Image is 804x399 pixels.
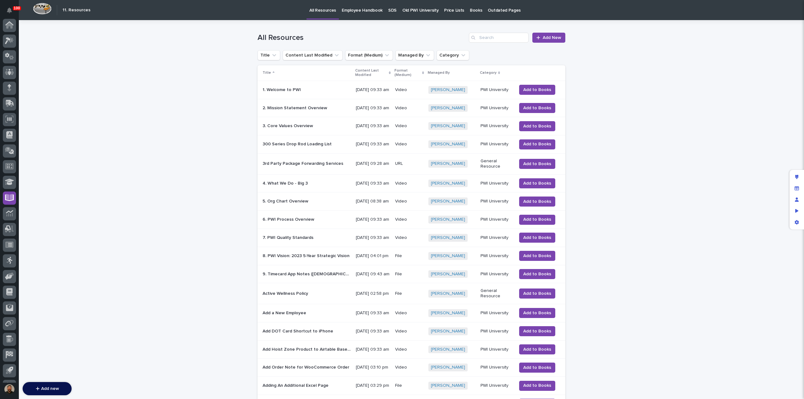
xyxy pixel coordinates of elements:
[395,105,423,111] p: Video
[263,160,345,166] p: 3rd Party Package Forwarding Services
[519,197,555,207] button: Add to Books
[523,198,551,205] span: Add to Books
[395,50,434,60] button: Managed By
[519,159,555,169] button: Add to Books
[431,365,465,370] a: [PERSON_NAME]
[519,85,555,95] button: Add to Books
[519,308,555,318] button: Add to Books
[283,50,343,60] button: Content Last Modified
[258,50,280,60] button: Title
[519,215,555,225] button: Add to Books
[519,326,555,336] button: Add to Books
[481,217,512,222] p: PWI University
[431,383,465,388] a: [PERSON_NAME]
[258,359,565,377] tr: Add Order Note for WooCommerce OrderAdd Order Note for WooCommerce Order [DATE] 03:10 pmVideo[PER...
[395,161,423,166] p: URL
[258,247,565,265] tr: 8. PWI Vision: 2023 5-Year Strategic Vision8. PWI Vision: 2023 5-Year Strategic Vision [DATE] 04:...
[395,217,423,222] p: Video
[431,181,465,186] a: [PERSON_NAME]
[356,161,390,166] p: [DATE] 09:28 am
[523,252,551,260] span: Add to Books
[523,160,551,168] span: Add to Books
[395,181,423,186] p: Video
[481,310,512,316] p: PWI University
[519,103,555,113] button: Add to Books
[481,123,512,129] p: PWI University
[14,6,20,10] p: 100
[431,123,465,129] a: [PERSON_NAME]
[356,272,390,277] p: [DATE] 09:43 am
[356,253,390,259] p: [DATE] 04:01 pm
[519,269,555,279] button: Add to Books
[395,253,423,259] p: File
[395,142,423,147] p: Video
[519,178,555,188] button: Add to Books
[395,87,423,93] p: Video
[258,33,466,42] h1: All Resources
[345,50,393,60] button: Format (Medium)
[481,142,512,147] p: PWI University
[481,347,512,352] p: PWI University
[519,363,555,373] button: Add to Books
[523,104,551,112] span: Add to Books
[258,192,565,211] tr: 5. Org Chart Overview5. Org Chart Overview [DATE] 08:38 amVideo[PERSON_NAME] PWI UniversityAdd to...
[791,205,802,217] div: Preview as
[263,122,314,129] p: 3. Core Values Overview
[8,8,16,18] div: Notifications100
[263,104,329,111] p: 2. Mission Statement Overview
[356,199,390,204] p: [DATE] 08:38 am
[431,347,465,352] a: [PERSON_NAME]
[395,235,423,240] p: Video
[437,50,469,60] button: Category
[258,174,565,192] tr: 4. What We Do - Big 34. What We Do - Big 3 [DATE] 09:33 amVideo[PERSON_NAME] PWI UniversityAdd to...
[395,310,423,316] p: Video
[263,252,351,259] p: 8. PWI Vision: 2023 5-Year Strategic Vision
[431,235,465,240] a: [PERSON_NAME]
[3,4,16,17] button: Notifications
[481,329,512,334] p: PWI University
[481,235,512,240] p: PWI University
[395,347,423,352] p: Video
[258,135,565,154] tr: 300 Series Drop Rod Loading List300 Series Drop Rod Loading List [DATE] 09:33 amVideo[PERSON_NAME...
[258,283,565,304] tr: Active Wellness PolicyActive Wellness Policy [DATE] 02:58 pmFile[PERSON_NAME] General ResourceAdd...
[263,69,271,76] p: Title
[523,270,551,278] span: Add to Books
[356,142,390,147] p: [DATE] 09:33 am
[263,327,334,334] p: Add DOT Card Shortcut to iPhone
[519,233,555,243] button: Add to Books
[791,171,802,183] div: Edit layout
[258,340,565,359] tr: Add Hoist Zone Product to Airtable Base for ManagementAdd Hoist Zone Product to Airtable Base for...
[519,251,555,261] button: Add to Books
[791,194,802,205] div: Manage users
[481,253,512,259] p: PWI University
[356,217,390,222] p: [DATE] 09:33 am
[469,33,529,43] input: Search
[519,344,555,354] button: Add to Books
[263,309,307,316] p: Add a New Employee
[394,67,421,79] p: Format (Medium)
[356,235,390,240] p: [DATE] 09:33 am
[481,365,512,370] p: PWI University
[791,183,802,194] div: Manage fields and data
[263,140,333,147] p: 300 Series Drop Rod Loading List
[481,199,512,204] p: PWI University
[395,199,423,204] p: Video
[263,180,309,186] p: 4. What We Do - Big 3
[431,291,465,296] a: [PERSON_NAME]
[523,122,551,130] span: Add to Books
[23,382,72,395] button: Add new
[431,105,465,111] a: [PERSON_NAME]
[263,382,330,388] p: Adding An Additional Excel Page
[431,217,465,222] a: [PERSON_NAME]
[431,329,465,334] a: [PERSON_NAME]
[519,139,555,149] button: Add to Books
[523,382,551,389] span: Add to Books
[431,199,465,204] a: [PERSON_NAME]
[395,272,423,277] p: File
[519,121,555,131] button: Add to Books
[258,81,565,99] tr: 1. Welcome to PWI1. Welcome to PWI [DATE] 09:33 amVideo[PERSON_NAME] PWI UniversityAdd to Books
[523,290,551,297] span: Add to Books
[356,347,390,352] p: [DATE] 09:33 am
[481,87,512,93] p: PWI University
[356,365,390,370] p: [DATE] 03:10 pm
